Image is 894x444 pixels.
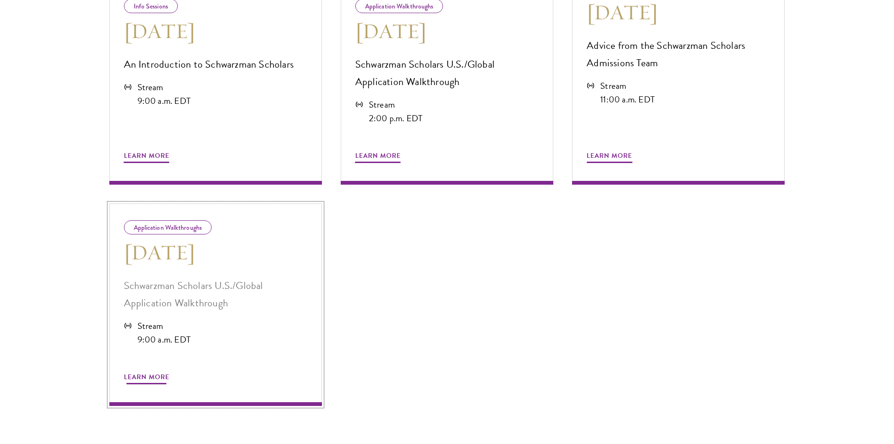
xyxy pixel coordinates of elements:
[138,94,191,108] div: 9:00 a.m. EDT
[138,80,191,94] div: Stream
[124,220,212,234] div: Application Walkthroughs
[355,150,401,164] span: Learn More
[369,98,423,111] div: Stream
[600,79,655,93] div: Stream
[124,277,307,312] p: Schwarzman Scholars U.S./Global Application Walkthrough
[138,333,191,346] div: 9:00 a.m. EDT
[124,150,169,164] span: Learn More
[124,371,169,386] span: Learn More
[124,56,307,73] p: An Introduction to Schwarzman Scholars
[355,56,539,91] p: Schwarzman Scholars U.S./Global Application Walkthrough
[369,111,423,125] div: 2:00 p.m. EDT
[587,37,770,72] p: Advice from the Schwarzman Scholars Admissions Team
[138,319,191,333] div: Stream
[124,239,307,265] h3: [DATE]
[124,18,307,44] h3: [DATE]
[355,18,539,44] h3: [DATE]
[600,93,655,106] div: 11:00 a.m. EDT
[587,150,632,164] span: Learn More
[109,203,322,406] a: Application Walkthroughs [DATE] Schwarzman Scholars U.S./Global Application Walkthrough Stream 9:...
